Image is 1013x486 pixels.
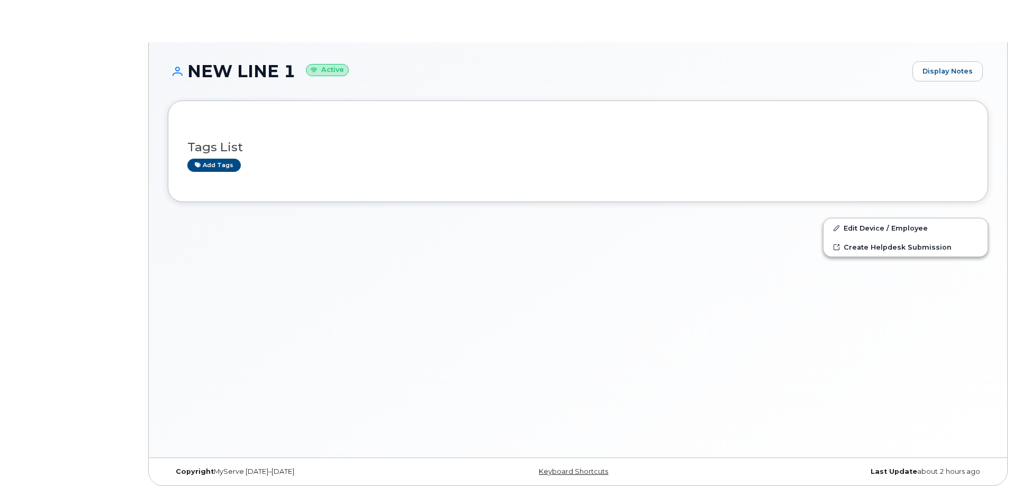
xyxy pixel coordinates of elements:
[824,218,988,237] a: Edit Device / Employee
[168,467,441,476] div: MyServe [DATE]–[DATE]
[176,467,214,475] strong: Copyright
[714,467,988,476] div: about 2 hours ago
[187,159,241,172] a: Add tags
[539,467,608,475] a: Keyboard Shortcuts
[306,64,349,76] small: Active
[824,237,988,256] a: Create Helpdesk Submission
[168,62,907,80] h1: NEW LINE 1
[187,141,969,154] h3: Tags List
[912,61,983,81] a: Display Notes
[871,467,917,475] strong: Last Update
